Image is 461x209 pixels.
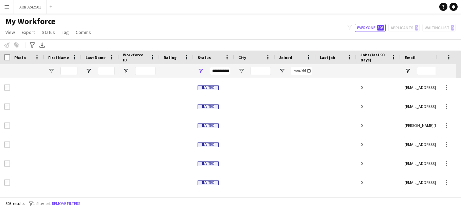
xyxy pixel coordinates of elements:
span: Workforce ID [123,52,147,62]
span: Comms [76,29,91,35]
input: Row Selection is disabled for this row (unchecked) [4,103,10,110]
div: 0 [356,78,401,97]
span: My Workforce [5,16,55,26]
span: Invited [198,142,219,147]
span: Invited [198,85,219,90]
button: Everyone503 [355,24,386,32]
input: Workforce ID Filter Input [135,67,155,75]
app-action-btn: Export XLSX [38,41,46,49]
input: Row Selection is disabled for this row (unchecked) [4,160,10,167]
input: Row Selection is disabled for this row (unchecked) [4,179,10,186]
button: Aldi 3242501 [14,0,47,14]
span: Status [42,29,55,35]
a: View [3,28,18,37]
span: Photo [14,55,26,60]
span: Last Name [86,55,106,60]
span: City [238,55,246,60]
span: Last job [320,55,335,60]
input: First Name Filter Input [60,67,77,75]
button: Open Filter Menu [279,68,285,74]
span: View [5,29,15,35]
span: 1 filter set [33,201,51,206]
span: Status [198,55,211,60]
span: Export [22,29,35,35]
span: Invited [198,161,219,166]
span: First Name [48,55,69,60]
input: Row Selection is disabled for this row (unchecked) [4,122,10,129]
span: Invited [198,104,219,109]
div: 0 [356,135,401,154]
span: Tag [62,29,69,35]
span: Joined [279,55,292,60]
a: Export [19,28,38,37]
button: Open Filter Menu [123,68,129,74]
input: City Filter Input [251,67,271,75]
button: Open Filter Menu [198,68,204,74]
span: Email [405,55,416,60]
div: 0 [356,173,401,192]
button: Remove filters [51,200,81,207]
input: Row Selection is disabled for this row (unchecked) [4,84,10,91]
div: 0 [356,97,401,116]
button: Open Filter Menu [405,68,411,74]
a: Comms [73,28,94,37]
button: Open Filter Menu [48,68,54,74]
a: Status [39,28,58,37]
input: Row Selection is disabled for this row (unchecked) [4,141,10,148]
span: 503 [377,25,384,31]
div: 0 [356,116,401,135]
button: Open Filter Menu [238,68,244,74]
input: Joined Filter Input [291,67,312,75]
a: Tag [59,28,72,37]
span: Invited [198,123,219,128]
input: Last Name Filter Input [98,67,115,75]
span: Invited [198,180,219,185]
button: Open Filter Menu [86,68,92,74]
span: Rating [164,55,177,60]
app-action-btn: Advanced filters [28,41,36,49]
div: 0 [356,154,401,173]
span: Jobs (last 90 days) [361,52,388,62]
